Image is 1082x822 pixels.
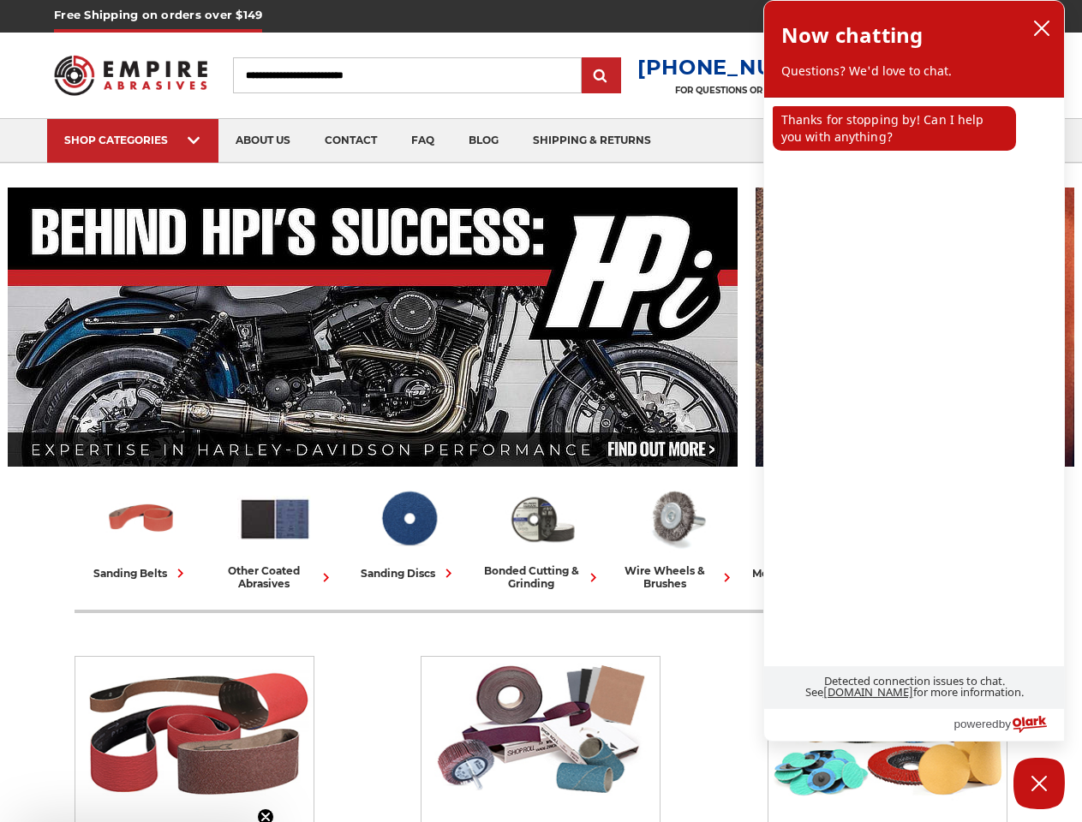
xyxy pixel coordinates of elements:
a: about us [218,119,308,163]
a: other coated abrasives [215,482,335,590]
span: powered [953,713,998,735]
img: Sanding Belts [75,657,314,802]
a: wire wheels & brushes [616,482,736,590]
img: Sanding Belts [104,482,179,556]
h2: Now chatting [781,18,923,52]
span: by [999,713,1011,735]
div: sanding discs [361,564,457,582]
div: chat [764,98,1064,666]
div: metal saw blades [752,564,868,582]
p: Detected connection issues to chat. See for more information. [764,667,1064,708]
img: Sanding Discs [371,482,446,556]
img: Bonded Cutting & Grinding [505,482,580,556]
a: sanding belts [81,482,201,582]
img: promo banner for custom belts. [756,188,1074,467]
img: Other Coated Abrasives [421,657,660,802]
a: blog [451,119,516,163]
p: Questions? We'd love to chat. [781,63,1047,80]
img: Empire Abrasives [54,45,207,105]
div: Get Free ShippingClose teaser [17,779,260,822]
a: contact [308,119,394,163]
a: sanding discs [349,482,469,582]
img: Other Coated Abrasives [237,482,313,556]
p: FOR QUESTIONS OR INQUIRIES [637,85,848,96]
button: close chatbox [1028,15,1055,41]
div: other coated abrasives [215,564,335,590]
a: faq [394,119,451,163]
div: bonded cutting & grinding [482,564,602,590]
a: shipping & returns [516,119,668,163]
a: [PHONE_NUMBER] [637,55,848,80]
div: sanding belts [93,564,189,582]
a: Powered by Olark [953,709,1064,741]
a: [DOMAIN_NAME] [823,684,913,700]
img: Wire Wheels & Brushes [638,482,714,556]
a: metal saw blades [750,482,870,582]
button: Close Chatbox [1013,758,1065,809]
div: wire wheels & brushes [616,564,736,590]
p: Thanks for stopping by! Can I help you with anything? [773,106,1016,151]
a: bonded cutting & grinding [482,482,602,590]
div: SHOP CATEGORIES [64,134,201,146]
img: Banner for an interview featuring Horsepower Inc who makes Harley performance upgrades featured o... [8,188,738,467]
